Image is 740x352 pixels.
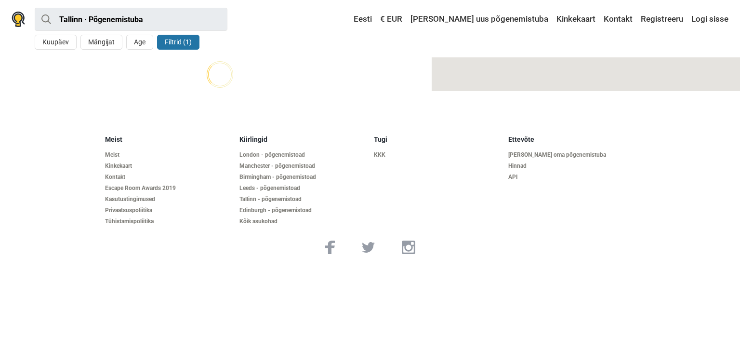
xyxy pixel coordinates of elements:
[105,151,232,159] a: Meist
[638,11,686,28] a: Registreeru
[239,185,366,192] a: Leeds - põgenemistoad
[239,174,366,181] a: Birmingham - põgenemistoad
[12,12,25,27] img: Nowescape logo
[239,207,366,214] a: Edinburgh - põgenemistoad
[374,135,501,144] h5: Tugi
[347,16,354,23] img: Eesti
[80,35,122,50] button: Mängijat
[508,174,635,181] a: API
[105,162,232,170] a: Kinkekaart
[374,151,501,159] a: KKK
[105,218,232,225] a: Tühistamispoliitika
[35,8,227,31] input: proovi “Tallinn”
[408,11,551,28] a: [PERSON_NAME] uus põgenemistuba
[157,35,199,50] button: Filtrid (1)
[35,35,77,50] button: Kuupäev
[105,196,232,203] a: Kasutustingimused
[105,174,232,181] a: Kontakt
[105,135,232,144] h5: Meist
[601,11,635,28] a: Kontakt
[239,135,366,144] h5: Kiirlingid
[508,162,635,170] a: Hinnad
[239,218,366,225] a: Kõik asukohad
[105,185,232,192] a: Escape Room Awards 2019
[554,11,598,28] a: Kinkekaart
[508,151,635,159] a: [PERSON_NAME] oma põgenemistuba
[378,11,405,28] a: € EUR
[239,151,366,159] a: London - põgenemistoad
[126,35,153,50] button: Age
[239,196,366,203] a: Tallinn - põgenemistoad
[105,207,232,214] a: Privaatsuspoliitika
[239,162,366,170] a: Manchester - põgenemistoad
[344,11,374,28] a: Eesti
[689,11,728,28] a: Logi sisse
[508,135,635,144] h5: Ettevõte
